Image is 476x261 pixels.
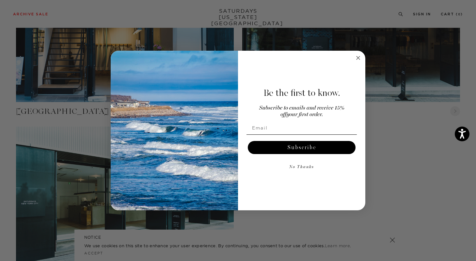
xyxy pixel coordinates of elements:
span: Be the first to know. [263,87,340,98]
span: off [280,112,286,117]
button: Close dialog [354,54,362,62]
img: underline [246,134,357,135]
input: Email [246,121,357,134]
span: your first order. [286,112,323,117]
span: Subscribe to emails and receive 15% [259,105,344,111]
img: 125c788d-000d-4f3e-b05a-1b92b2a23ec9.jpeg [111,51,238,210]
button: No Thanks [246,161,357,174]
button: Subscribe [248,141,356,154]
